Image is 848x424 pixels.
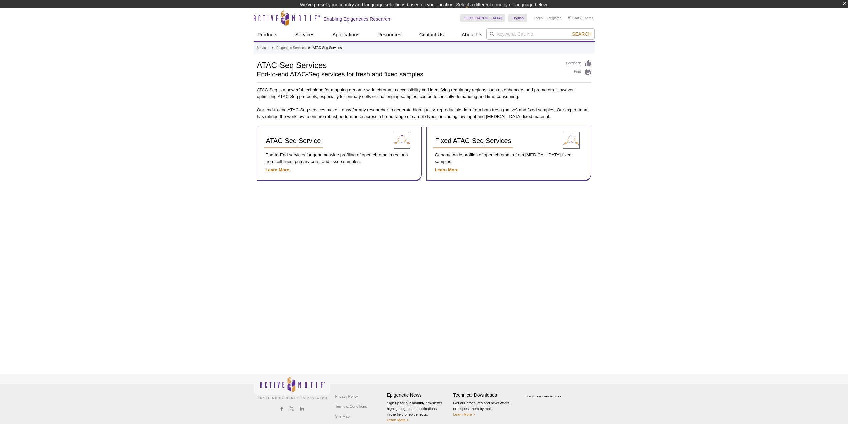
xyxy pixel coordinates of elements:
li: » [308,46,310,50]
img: Active Motif, [254,374,330,401]
a: ABOUT SSL CERTIFICATES [527,395,561,398]
a: Services [257,45,269,51]
a: Applications [328,28,363,41]
button: Search [570,31,593,37]
a: Cart [568,16,579,20]
a: Resources [373,28,405,41]
p: Get our brochures and newsletters, or request them by mail. [453,400,517,417]
p: Sign up for our monthly newsletter highlighting recent publications in the field of epigenetics. [387,400,450,423]
a: Feedback [566,60,591,67]
a: Terms & Conditions [334,401,369,411]
a: Contact Us [415,28,448,41]
a: ATAC-Seq Service [264,134,323,148]
span: Search [572,31,591,37]
li: (0 items) [568,14,595,22]
li: » [272,46,274,50]
a: Privacy Policy [334,391,360,401]
img: Fixed ATAC-Seq Service [563,132,580,149]
img: Change Here [466,5,483,21]
a: About Us [458,28,486,41]
p: Genome-wide profiles of open chromatin from [MEDICAL_DATA]-fixed samples. [433,152,584,165]
h4: Epigenetic News [387,392,450,398]
a: Learn More > [387,418,409,422]
span: ATAC-Seq Service [266,137,321,144]
li: ATAC-Seq Services [313,46,342,50]
input: Keyword, Cat. No. [486,28,595,40]
h1: ATAC-Seq Services [257,60,560,70]
a: Register [547,16,561,20]
a: Login [534,16,543,20]
h4: Technical Downloads [453,392,517,398]
a: Learn More [266,167,289,172]
p: End-to-End services for genome-wide profiling of open chromatin regions from cell lines, primary ... [264,152,415,165]
a: Print [566,69,591,76]
li: | [545,14,546,22]
a: Epigenetic Services [276,45,306,51]
a: English [508,14,527,22]
a: Products [254,28,281,41]
img: ATAC-Seq Service [394,132,410,149]
a: Site Map [334,411,351,421]
span: Fixed ATAC-Seq Services [435,137,511,144]
h2: Enabling Epigenetics Research [324,16,390,22]
table: Click to Verify - This site chose Symantec SSL for secure e-commerce and confidential communicati... [520,386,570,400]
a: Services [291,28,319,41]
p: ATAC-Seq is a powerful technique for mapping genome-wide chromatin accessibility and identifying ... [257,87,591,100]
a: Learn More > [453,412,475,416]
img: Your Cart [568,16,571,19]
a: Learn More [435,167,459,172]
a: [GEOGRAPHIC_DATA] [460,14,505,22]
p: Our end-to-end ATAC-Seq services make it easy for any researcher to generate high-quality, reprod... [257,107,591,120]
a: Fixed ATAC-Seq Services [433,134,513,148]
h2: End-to-end ATAC-Seq services for fresh and fixed samples [257,71,560,77]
